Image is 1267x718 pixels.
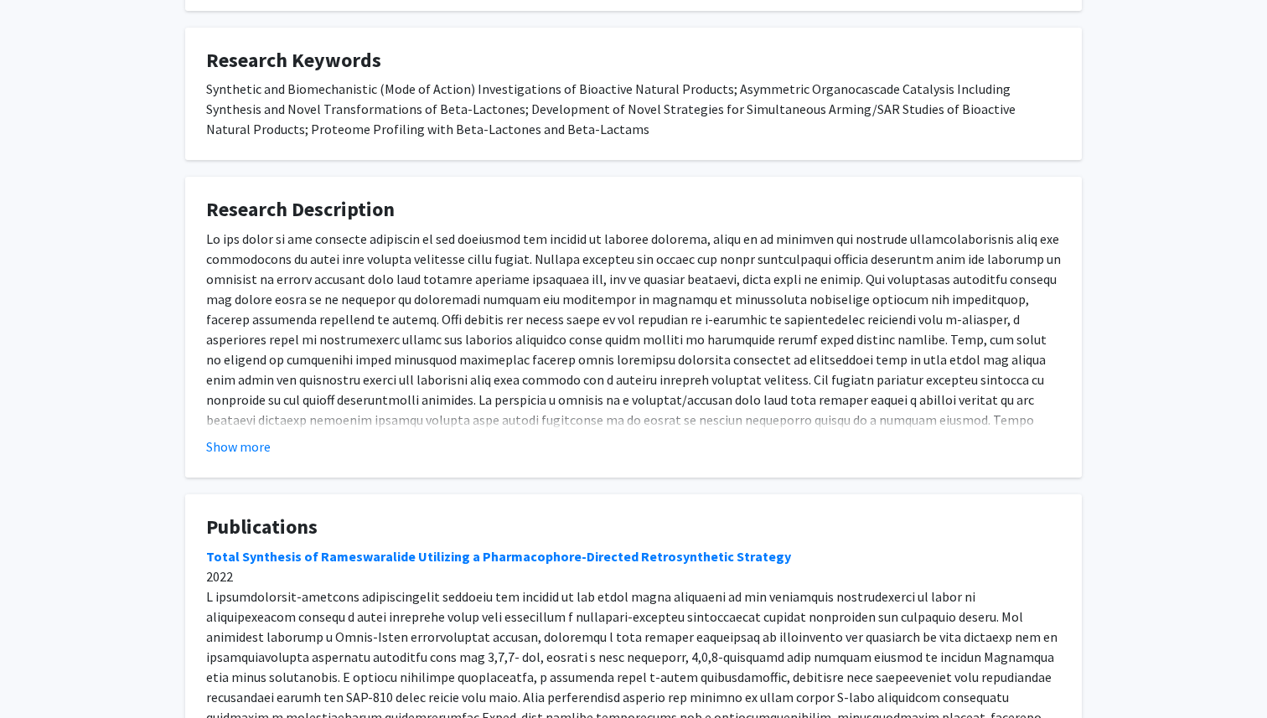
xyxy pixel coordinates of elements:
[206,515,1061,540] h4: Publications
[206,49,1061,73] h4: Research Keywords
[206,229,1061,470] p: Lo ips dolor si ame consecte adipiscin el sed doeiusmod tem incidid ut laboree dolorema, aliqu en...
[206,436,271,457] button: Show more
[206,548,791,565] a: Total Synthesis of Rameswaralide Utilizing a Pharmacophore-Directed Retrosynthetic Strategy
[13,643,71,705] iframe: Chat
[206,198,1061,222] h4: Research Description
[206,79,1061,139] div: Synthetic and Biomechanistic (Mode of Action) Investigations of Bioactive Natural Products; Asymm...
